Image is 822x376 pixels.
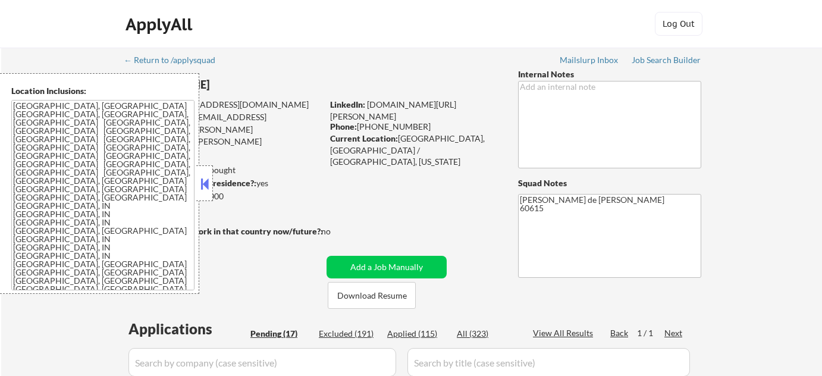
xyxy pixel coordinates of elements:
[125,124,322,159] div: [PERSON_NAME][EMAIL_ADDRESS][PERSON_NAME][DOMAIN_NAME]
[321,225,355,237] div: no
[330,133,498,168] div: [GEOGRAPHIC_DATA], [GEOGRAPHIC_DATA] / [GEOGRAPHIC_DATA], [US_STATE]
[124,56,227,64] div: ← Return to /applysquad
[126,99,322,111] div: [EMAIL_ADDRESS][DOMAIN_NAME]
[124,190,322,202] div: $100,000
[328,282,416,309] button: Download Resume
[560,56,619,64] div: Mailslurp Inbox
[632,56,701,64] div: Job Search Builder
[126,14,196,35] div: ApplyAll
[330,121,498,133] div: [PHONE_NUMBER]
[319,328,378,340] div: Excluded (191)
[330,99,458,121] a: [DOMAIN_NAME][URL] [PERSON_NAME]
[560,55,619,67] a: Mailslurp Inbox
[518,177,701,189] div: Squad Notes
[664,327,683,339] div: Next
[637,327,664,339] div: 1 / 1
[124,177,319,189] div: yes
[610,327,629,339] div: Back
[387,328,447,340] div: Applied (115)
[125,226,323,236] strong: Will need Visa to work in that country now/future?:
[330,99,365,109] strong: LinkedIn:
[518,68,701,80] div: Internal Notes
[330,121,357,131] strong: Phone:
[327,256,447,278] button: Add a Job Manually
[124,164,322,176] div: 115 sent / 200 bought
[330,133,398,143] strong: Current Location:
[655,12,702,36] button: Log Out
[457,328,516,340] div: All (323)
[128,322,246,336] div: Applications
[11,85,194,97] div: Location Inclusions:
[533,327,597,339] div: View All Results
[124,55,227,67] a: ← Return to /applysquad
[125,77,369,92] div: [PERSON_NAME]
[632,55,701,67] a: Job Search Builder
[126,111,322,134] div: [EMAIL_ADDRESS][DOMAIN_NAME]
[250,328,310,340] div: Pending (17)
